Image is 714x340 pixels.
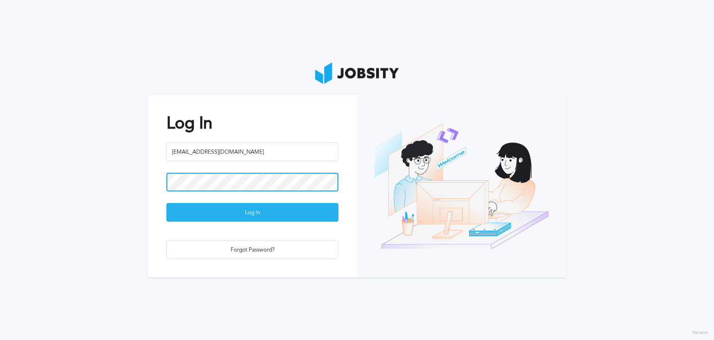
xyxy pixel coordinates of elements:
h2: Log In [166,114,338,133]
input: Email [166,143,338,161]
div: Log In [167,204,338,222]
button: Log In [166,203,338,222]
button: Forgot Password? [166,240,338,259]
label: Version: [692,330,709,336]
div: Forgot Password? [167,241,338,259]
